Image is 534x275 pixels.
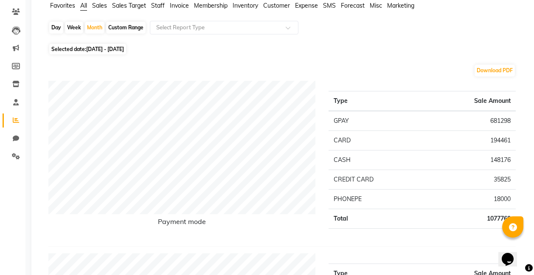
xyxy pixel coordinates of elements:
[329,111,425,131] td: GPAY
[329,91,425,111] th: Type
[425,131,516,150] td: 194461
[49,22,63,34] div: Day
[106,22,146,34] div: Custom Range
[151,2,165,9] span: Staff
[425,170,516,190] td: 35825
[425,209,516,229] td: 1077760
[263,2,290,9] span: Customer
[65,22,83,34] div: Week
[85,22,104,34] div: Month
[341,2,365,9] span: Forecast
[329,150,425,170] td: CASH
[92,2,107,9] span: Sales
[329,131,425,150] td: CARD
[194,2,228,9] span: Membership
[475,65,515,77] button: Download PDF
[498,241,526,266] iframe: chat widget
[329,190,425,209] td: PHONEPE
[329,170,425,190] td: CREDIT CARD
[425,150,516,170] td: 148176
[387,2,414,9] span: Marketing
[323,2,336,9] span: SMS
[425,190,516,209] td: 18000
[425,111,516,131] td: 681298
[370,2,382,9] span: Misc
[80,2,87,9] span: All
[86,46,124,52] span: [DATE] - [DATE]
[50,2,75,9] span: Favorites
[170,2,189,9] span: Invoice
[329,209,425,229] td: Total
[425,91,516,111] th: Sale Amount
[233,2,258,9] span: Inventory
[112,2,146,9] span: Sales Target
[49,44,126,54] span: Selected date:
[48,218,316,229] h6: Payment mode
[295,2,318,9] span: Expense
